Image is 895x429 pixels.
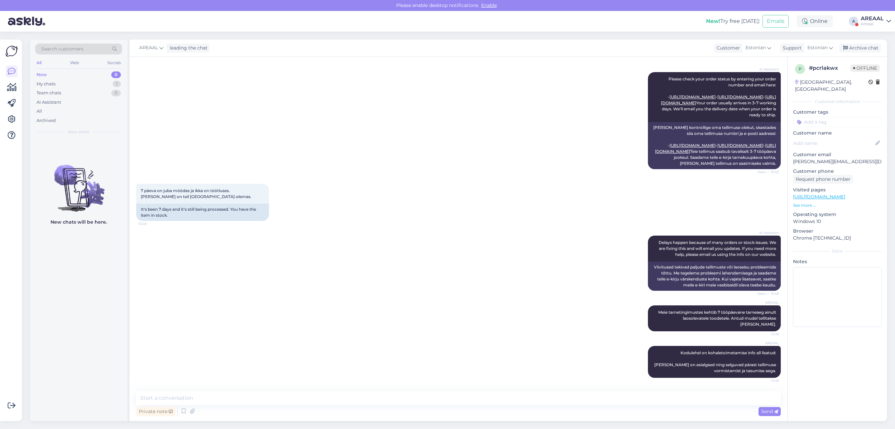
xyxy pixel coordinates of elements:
div: Customer [714,45,740,52]
span: Estonian [807,44,828,52]
div: It's been 7 days and it's still being processed. You have the item in stock. [136,204,269,221]
span: Offline [850,64,880,72]
a: [URL][DOMAIN_NAME] [670,94,716,99]
p: Customer phone [793,168,882,175]
div: # pcrlakwx [809,64,850,72]
p: Customer tags [793,109,882,116]
span: Seen ✓ 13:45 [754,169,779,174]
div: New [37,71,47,78]
span: Search customers [41,46,83,53]
div: All [35,58,43,67]
div: Customer information [793,99,882,105]
b: New! [706,18,720,24]
span: Send [761,408,778,414]
span: Kodulehel on kohaletoimetamise info all lisatud: [PERSON_NAME] on esialgsed ning selguvad pärast ... [654,350,777,373]
div: A [849,17,858,26]
img: Askly Logo [5,45,18,57]
div: 1 [113,81,121,87]
div: Support [780,45,802,52]
div: All [37,108,42,115]
img: No chats [30,153,128,213]
div: Viivitused tekivad paljude tellimuste või laoseisu probleemide tõttu. Me tegeleme probleemi lahen... [648,262,781,291]
span: Please check your order status by entering your order number and email here: - - - Your order usu... [661,76,777,117]
div: [GEOGRAPHIC_DATA], [GEOGRAPHIC_DATA] [795,79,868,93]
a: [URL][DOMAIN_NAME] [717,94,763,99]
div: Private note [136,407,175,416]
a: AREAALAreaal [861,16,891,27]
span: Delays happen because of many orders or stock issues. We are fixing this and will email you updat... [659,240,777,257]
button: Emails [762,15,789,28]
div: Online [797,15,833,27]
div: Web [69,58,80,67]
span: Meie tarnetingimustes kehtib 7 tööpäevane tarneaeg ainult laosolevatele toodetele. Antud mudel te... [658,310,777,327]
span: Estonian [746,44,766,52]
a: [URL][DOMAIN_NAME] [717,143,763,148]
p: See more ... [793,202,882,208]
div: Socials [106,58,122,67]
span: 7 päeva on juba möödas ja ikka on töötluses. [PERSON_NAME] on teil [GEOGRAPHIC_DATA] olemas. [141,188,251,199]
div: AI Assistant [37,99,61,106]
div: Request phone number [793,175,853,184]
p: Operating system [793,211,882,218]
div: My chats [37,81,55,87]
input: Add a tag [793,117,882,127]
a: [URL][DOMAIN_NAME] [670,143,716,148]
p: [PERSON_NAME][EMAIL_ADDRESS][DOMAIN_NAME] [793,158,882,165]
span: New chats [68,129,89,135]
div: Archive chat [839,44,881,53]
span: AREAAL [754,341,779,346]
div: Team chats [37,90,61,96]
p: Notes [793,258,882,265]
p: New chats will be here. [50,219,107,226]
p: Customer email [793,151,882,158]
span: AREAAL [139,44,158,52]
span: 14:18 [754,378,779,383]
span: AI Assistant [754,230,779,235]
span: 13:48 [138,221,163,226]
div: leading the chat [167,45,208,52]
div: 0 [111,71,121,78]
span: AI Assistant [754,67,779,72]
div: Archived [37,117,56,124]
span: 14:18 [754,332,779,337]
p: Browser [793,228,882,235]
p: Windows 10 [793,218,882,225]
span: AREAAL [754,300,779,305]
span: Seen ✓ 13:48 [754,291,779,296]
a: [URL][DOMAIN_NAME] [793,194,845,200]
span: p [799,66,802,71]
div: Extra [793,248,882,254]
p: Customer name [793,130,882,137]
span: Enable [479,2,499,8]
div: AREAAL [861,16,884,21]
input: Add name [793,140,874,147]
div: [PERSON_NAME] kontrollige oma tellimuse olekut, sisestades siia oma tellimuse numbri ja e-posti a... [648,122,781,169]
div: Try free [DATE]: [706,17,760,25]
div: 0 [111,90,121,96]
div: Areaal [861,21,884,27]
p: Chrome [TECHNICAL_ID] [793,235,882,242]
p: Visited pages [793,186,882,193]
